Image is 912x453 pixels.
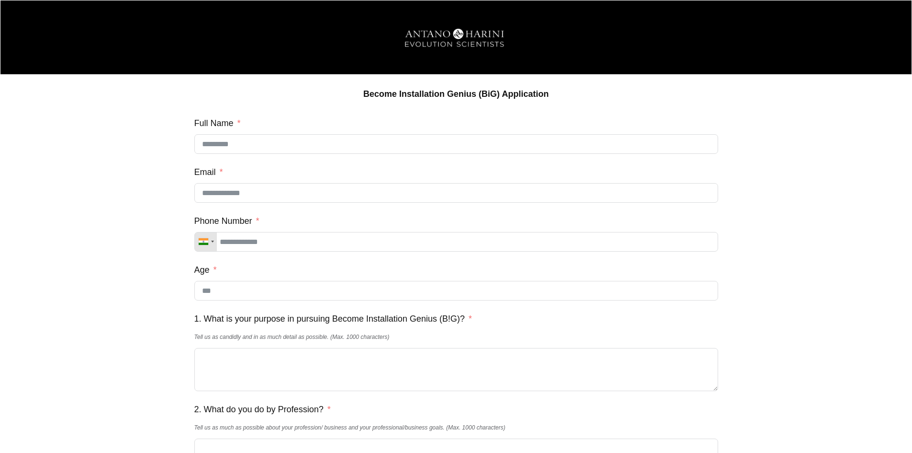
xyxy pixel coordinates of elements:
[194,115,241,132] label: Full Name
[194,183,718,203] input: Email
[390,22,522,55] img: A&H_Ev png
[194,281,718,301] input: Age
[194,232,718,252] input: Phone Number
[194,328,718,346] div: Tell us as candidly and in as much detail as possible. (Max. 1000 characters)
[194,163,223,181] label: Email
[194,212,259,230] label: Phone Number
[194,419,718,436] div: Tell us as much as possible about your profession/ business and your professional/business goals....
[363,89,549,99] strong: Become Installation Genius (BiG) Application
[194,348,718,391] textarea: 1. What is your purpose in pursuing Become Installation Genius (B!G)?
[194,261,217,279] label: Age
[194,310,472,327] label: 1. What is your purpose in pursuing Become Installation Genius (B!G)?
[195,232,217,251] div: Telephone country code
[194,401,331,418] label: 2. What do you do by Profession?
